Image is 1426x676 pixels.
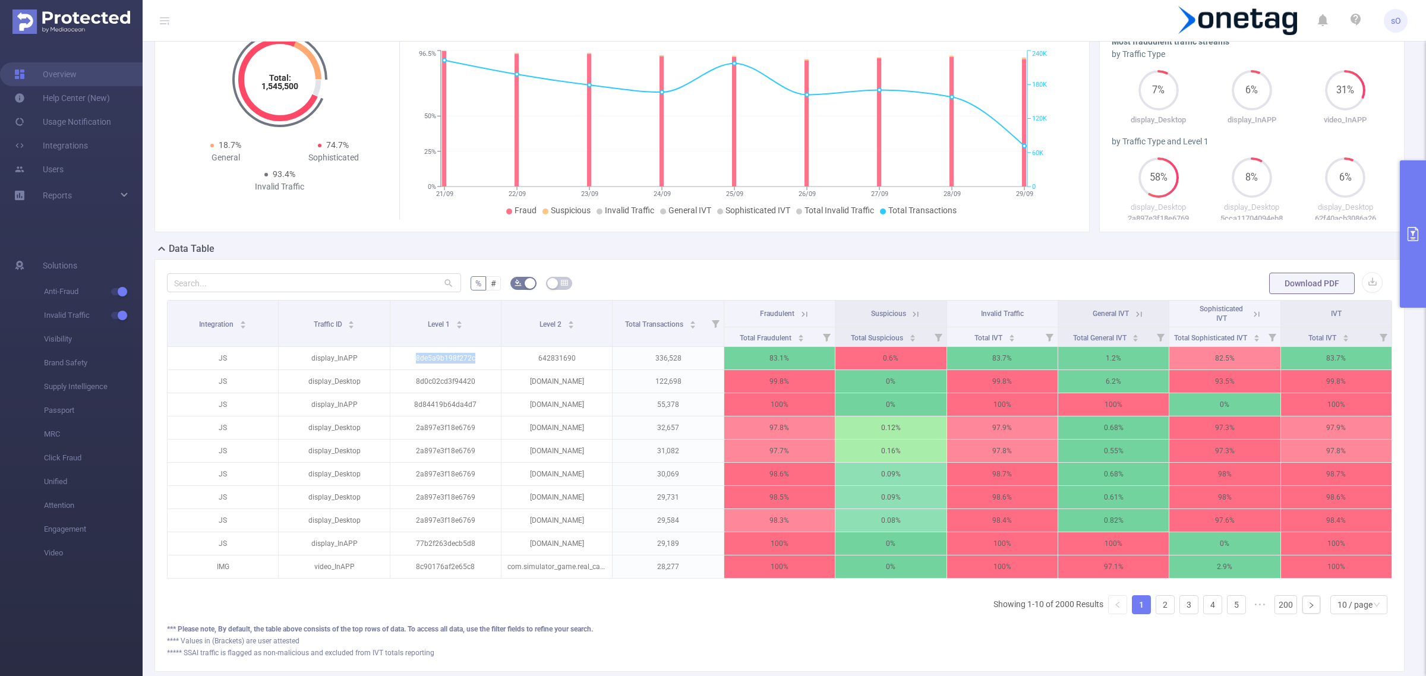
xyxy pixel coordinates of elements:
[1169,486,1280,508] p: 98%
[199,320,235,328] span: Integration
[1227,595,1246,614] li: 5
[1275,596,1296,614] a: 200
[1232,86,1272,95] span: 6%
[273,169,295,179] span: 93.4%
[540,320,563,328] span: Level 2
[326,140,349,150] span: 74.7%
[475,279,481,288] span: %
[1281,486,1392,508] p: 98.6%
[348,319,355,323] i: icon: caret-up
[1281,393,1392,416] p: 100%
[501,370,612,393] p: [DOMAIN_NAME]
[1032,50,1047,58] tspan: 240K
[279,532,389,555] p: display_InAPP
[1254,333,1260,336] i: icon: caret-up
[279,393,389,416] p: display_InAPP
[1093,309,1129,318] span: General IVT
[1337,596,1373,614] div: 10 / page
[668,206,711,215] span: General IVT
[1299,201,1392,213] p: display_Desktop
[797,333,804,336] i: icon: caret-up
[1232,173,1272,182] span: 8%
[909,333,916,340] div: Sort
[724,532,835,555] p: 100%
[1132,596,1150,614] a: 1
[835,440,946,462] p: 0.16%
[909,333,916,336] i: icon: caret-up
[1156,595,1175,614] li: 2
[390,393,501,416] p: 8d84419b64da4d7
[168,486,278,508] p: JS
[226,181,334,193] div: Invalid Traffic
[44,280,143,304] span: Anti-Fraud
[581,190,598,198] tspan: 23/09
[724,509,835,532] p: 98.3%
[613,416,723,439] p: 32,657
[1281,532,1392,555] p: 100%
[1114,601,1121,608] i: icon: left
[1203,595,1222,614] li: 4
[1112,213,1205,225] p: 2a897e3f18e6769
[44,399,143,422] span: Passport
[1058,440,1169,462] p: 0.55%
[1008,337,1015,340] i: icon: caret-down
[567,324,574,327] i: icon: caret-down
[724,370,835,393] p: 99.8%
[947,393,1058,416] p: 100%
[167,636,1392,646] div: **** Values in (Brackets) are user attested
[314,320,344,328] span: Traffic ID
[799,190,816,198] tspan: 26/09
[279,370,389,393] p: display_Desktop
[12,10,130,34] img: Protected Media
[561,279,568,286] i: icon: table
[947,416,1058,439] p: 97.9%
[390,440,501,462] p: 2a897e3f18e6769
[740,334,793,342] span: Total Fraudulent
[1281,347,1392,369] p: 83.7%
[1325,173,1365,182] span: 6%
[1169,416,1280,439] p: 97.3%
[501,486,612,508] p: [DOMAIN_NAME]
[724,416,835,439] p: 97.8%
[167,273,461,292] input: Search...
[835,555,946,578] p: 0%
[1205,213,1298,225] p: 5cca11704094eb8
[724,486,835,508] p: 98.5%
[501,393,612,416] p: [DOMAIN_NAME]
[1251,595,1270,614] span: •••
[1008,333,1015,340] div: Sort
[724,555,835,578] p: 100%
[690,324,696,327] i: icon: caret-down
[168,555,278,578] p: IMG
[240,324,247,327] i: icon: caret-down
[689,319,696,326] div: Sort
[947,440,1058,462] p: 97.8%
[168,347,278,369] p: JS
[44,351,143,375] span: Brand Safety
[1169,440,1280,462] p: 97.3%
[613,486,723,508] p: 29,731
[625,320,685,328] span: Total Transactions
[456,319,463,323] i: icon: caret-up
[1058,486,1169,508] p: 0.61%
[44,422,143,446] span: MRC
[818,327,835,346] i: Filter menu
[44,304,143,327] span: Invalid Traffic
[390,486,501,508] p: 2a897e3f18e6769
[491,279,496,288] span: #
[1058,532,1169,555] p: 100%
[44,541,143,565] span: Video
[501,440,612,462] p: [DOMAIN_NAME]
[1152,327,1169,346] i: Filter menu
[947,532,1058,555] p: 100%
[44,327,143,351] span: Visibility
[279,463,389,485] p: display_Desktop
[44,375,143,399] span: Supply Intelligence
[44,470,143,494] span: Unified
[279,486,389,508] p: display_Desktop
[1032,115,1047,123] tspan: 120K
[501,532,612,555] p: [DOMAIN_NAME]
[1169,532,1280,555] p: 0%
[888,206,957,215] span: Total Transactions
[280,151,388,164] div: Sophisticated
